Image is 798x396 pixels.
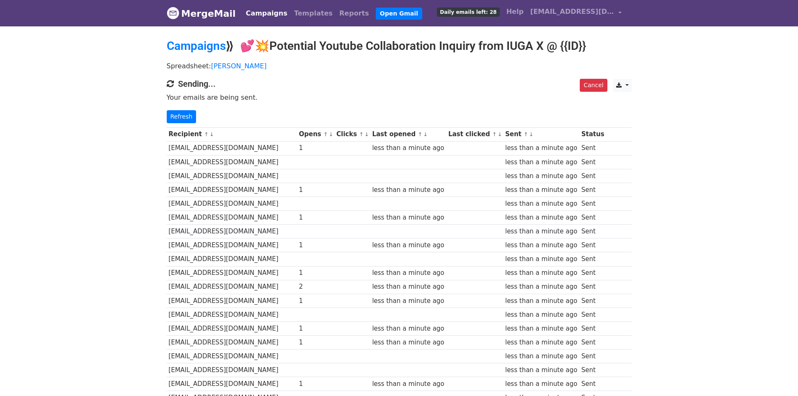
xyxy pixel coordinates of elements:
td: [EMAIL_ADDRESS][DOMAIN_NAME] [167,197,297,211]
td: Sent [579,169,606,183]
th: Sent [503,127,579,141]
div: less than a minute ago [505,296,577,306]
a: [EMAIL_ADDRESS][DOMAIN_NAME] [527,3,625,23]
th: Opens [297,127,335,141]
div: less than a minute ago [505,324,577,334]
div: 1 [299,296,332,306]
div: less than a minute ago [505,143,577,153]
td: Sent [579,211,606,225]
div: less than a minute ago [505,213,577,223]
div: less than a minute ago [372,282,444,292]
td: [EMAIL_ADDRESS][DOMAIN_NAME] [167,169,297,183]
a: ↑ [323,131,328,137]
th: Last clicked [446,127,503,141]
div: less than a minute ago [505,241,577,250]
th: Last opened [370,127,447,141]
div: 1 [299,379,332,389]
th: Clicks [334,127,370,141]
td: Sent [579,363,606,377]
div: less than a minute ago [505,282,577,292]
a: Refresh [167,110,196,123]
td: Sent [579,336,606,349]
td: [EMAIL_ADDRESS][DOMAIN_NAME] [167,238,297,252]
a: ↑ [359,131,364,137]
h2: ⟫ 💕💥Potential Youtube Collaboration Inquiry from IUGA X @ {{ID}} [167,39,632,53]
td: [EMAIL_ADDRESS][DOMAIN_NAME] [167,280,297,294]
div: less than a minute ago [505,365,577,375]
div: less than a minute ago [505,379,577,389]
div: 2 [299,282,332,292]
div: less than a minute ago [505,185,577,195]
a: ↓ [529,131,534,137]
a: ↓ [209,131,214,137]
div: less than a minute ago [372,324,444,334]
a: Cancel [580,79,607,92]
div: less than a minute ago [372,143,444,153]
div: 1 [299,143,332,153]
div: less than a minute ago [505,158,577,167]
div: less than a minute ago [505,310,577,320]
a: ↑ [204,131,209,137]
span: [EMAIL_ADDRESS][DOMAIN_NAME] [530,7,614,17]
a: [PERSON_NAME] [211,62,267,70]
a: ↓ [498,131,502,137]
td: [EMAIL_ADDRESS][DOMAIN_NAME] [167,336,297,349]
td: Sent [579,183,606,197]
a: MergeMail [167,5,236,22]
div: less than a minute ago [505,352,577,361]
td: [EMAIL_ADDRESS][DOMAIN_NAME] [167,363,297,377]
td: [EMAIL_ADDRESS][DOMAIN_NAME] [167,211,297,225]
a: Campaigns [167,39,226,53]
a: ↓ [329,131,333,137]
td: [EMAIL_ADDRESS][DOMAIN_NAME] [167,225,297,238]
div: less than a minute ago [372,379,444,389]
div: 1 [299,268,332,278]
td: [EMAIL_ADDRESS][DOMAIN_NAME] [167,377,297,391]
td: Sent [579,141,606,155]
div: less than a minute ago [505,268,577,278]
p: Spreadsheet: [167,62,632,70]
div: 1 [299,324,332,334]
a: Reports [336,5,372,22]
td: [EMAIL_ADDRESS][DOMAIN_NAME] [167,349,297,363]
h4: Sending... [167,79,632,89]
div: less than a minute ago [372,338,444,347]
div: less than a minute ago [372,185,444,195]
p: Your emails are being sent. [167,93,632,102]
div: less than a minute ago [505,254,577,264]
div: less than a minute ago [372,268,444,278]
div: less than a minute ago [505,227,577,236]
td: Sent [579,377,606,391]
td: Sent [579,238,606,252]
div: less than a minute ago [505,171,577,181]
div: 1 [299,185,332,195]
td: [EMAIL_ADDRESS][DOMAIN_NAME] [167,266,297,280]
div: 1 [299,338,332,347]
img: MergeMail logo [167,7,179,19]
a: Daily emails left: 28 [434,3,503,20]
div: 1 [299,213,332,223]
a: ↑ [524,131,528,137]
td: [EMAIL_ADDRESS][DOMAIN_NAME] [167,294,297,308]
td: Sent [579,225,606,238]
td: Sent [579,266,606,280]
th: Recipient [167,127,297,141]
td: Sent [579,349,606,363]
a: ↑ [492,131,497,137]
td: [EMAIL_ADDRESS][DOMAIN_NAME] [167,252,297,266]
td: Sent [579,252,606,266]
td: Sent [579,197,606,211]
th: Status [579,127,606,141]
div: less than a minute ago [505,338,577,347]
a: Campaigns [243,5,291,22]
a: Templates [291,5,336,22]
td: [EMAIL_ADDRESS][DOMAIN_NAME] [167,183,297,197]
span: Daily emails left: 28 [437,8,499,17]
td: [EMAIL_ADDRESS][DOMAIN_NAME] [167,321,297,335]
a: ↓ [364,131,369,137]
td: [EMAIL_ADDRESS][DOMAIN_NAME] [167,141,297,155]
td: Sent [579,321,606,335]
td: [EMAIL_ADDRESS][DOMAIN_NAME] [167,308,297,321]
td: Sent [579,294,606,308]
td: Sent [579,155,606,169]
